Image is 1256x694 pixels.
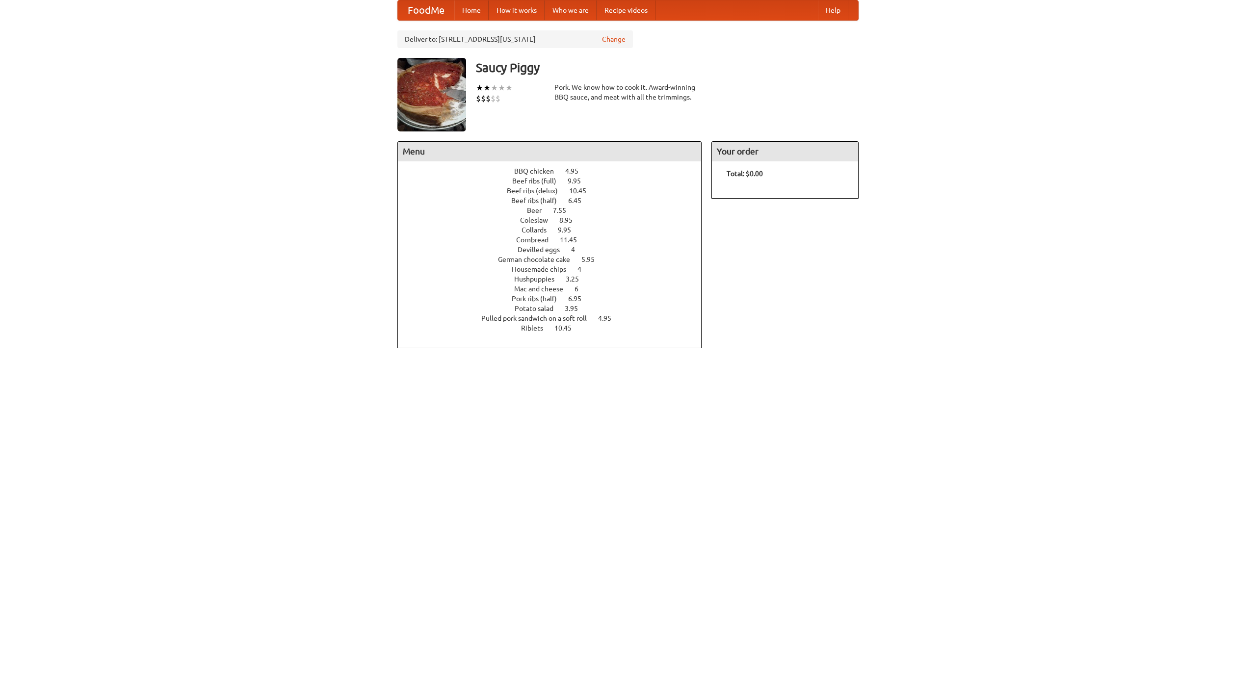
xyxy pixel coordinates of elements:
span: 6.45 [568,197,591,205]
span: 8.95 [559,216,582,224]
span: Housemade chips [512,265,576,273]
a: Potato salad 3.95 [515,305,596,312]
a: Beer 7.55 [527,206,584,214]
span: 5.95 [581,256,604,263]
li: ★ [476,82,483,93]
h4: Menu [398,142,701,161]
a: FoodMe [398,0,454,20]
span: 9.95 [568,177,591,185]
span: 6 [575,285,588,293]
a: Who we are [545,0,597,20]
a: Beef ribs (half) 6.45 [511,197,600,205]
span: 4 [577,265,591,273]
a: Coleslaw 8.95 [520,216,591,224]
a: Beef ribs (full) 9.95 [512,177,599,185]
a: Mac and cheese 6 [514,285,597,293]
a: Recipe videos [597,0,655,20]
span: German chocolate cake [498,256,580,263]
a: How it works [489,0,545,20]
span: Beef ribs (delux) [507,187,568,195]
a: Beef ribs (delux) 10.45 [507,187,604,195]
div: Pork. We know how to cook it. Award-winning BBQ sauce, and meat with all the trimmings. [554,82,702,102]
a: Change [602,34,626,44]
span: Devilled eggs [518,246,570,254]
span: Beef ribs (half) [511,197,567,205]
a: German chocolate cake 5.95 [498,256,613,263]
span: 10.45 [554,324,581,332]
span: 11.45 [560,236,587,244]
span: 4 [571,246,585,254]
span: 10.45 [569,187,596,195]
span: Coleslaw [520,216,558,224]
li: ★ [491,82,498,93]
li: $ [491,93,496,104]
span: Pulled pork sandwich on a soft roll [481,314,597,322]
a: Pulled pork sandwich on a soft roll 4.95 [481,314,629,322]
a: BBQ chicken 4.95 [514,167,597,175]
span: 9.95 [558,226,581,234]
a: Devilled eggs 4 [518,246,593,254]
span: Collards [522,226,556,234]
a: Pork ribs (half) 6.95 [512,295,600,303]
a: Housemade chips 4 [512,265,600,273]
span: BBQ chicken [514,167,564,175]
span: Potato salad [515,305,563,312]
span: 4.95 [598,314,621,322]
span: Cornbread [516,236,558,244]
span: 3.95 [565,305,588,312]
li: ★ [498,82,505,93]
span: Hushpuppies [514,275,564,283]
a: Riblets 10.45 [521,324,590,332]
li: $ [496,93,500,104]
span: 7.55 [553,206,576,214]
b: Total: $0.00 [727,170,763,178]
span: Beer [527,206,551,214]
li: $ [481,93,486,104]
a: Collards 9.95 [522,226,589,234]
a: Home [454,0,489,20]
img: angular.jpg [397,58,466,131]
h3: Saucy Piggy [476,58,859,77]
li: $ [486,93,491,104]
li: $ [476,93,481,104]
div: Deliver to: [STREET_ADDRESS][US_STATE] [397,30,633,48]
span: Pork ribs (half) [512,295,567,303]
span: 4.95 [565,167,588,175]
h4: Your order [712,142,858,161]
span: Mac and cheese [514,285,573,293]
span: 3.25 [566,275,589,283]
span: 6.95 [568,295,591,303]
a: Hushpuppies 3.25 [514,275,597,283]
a: Help [818,0,848,20]
li: ★ [483,82,491,93]
span: Beef ribs (full) [512,177,566,185]
span: Riblets [521,324,553,332]
a: Cornbread 11.45 [516,236,595,244]
li: ★ [505,82,513,93]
